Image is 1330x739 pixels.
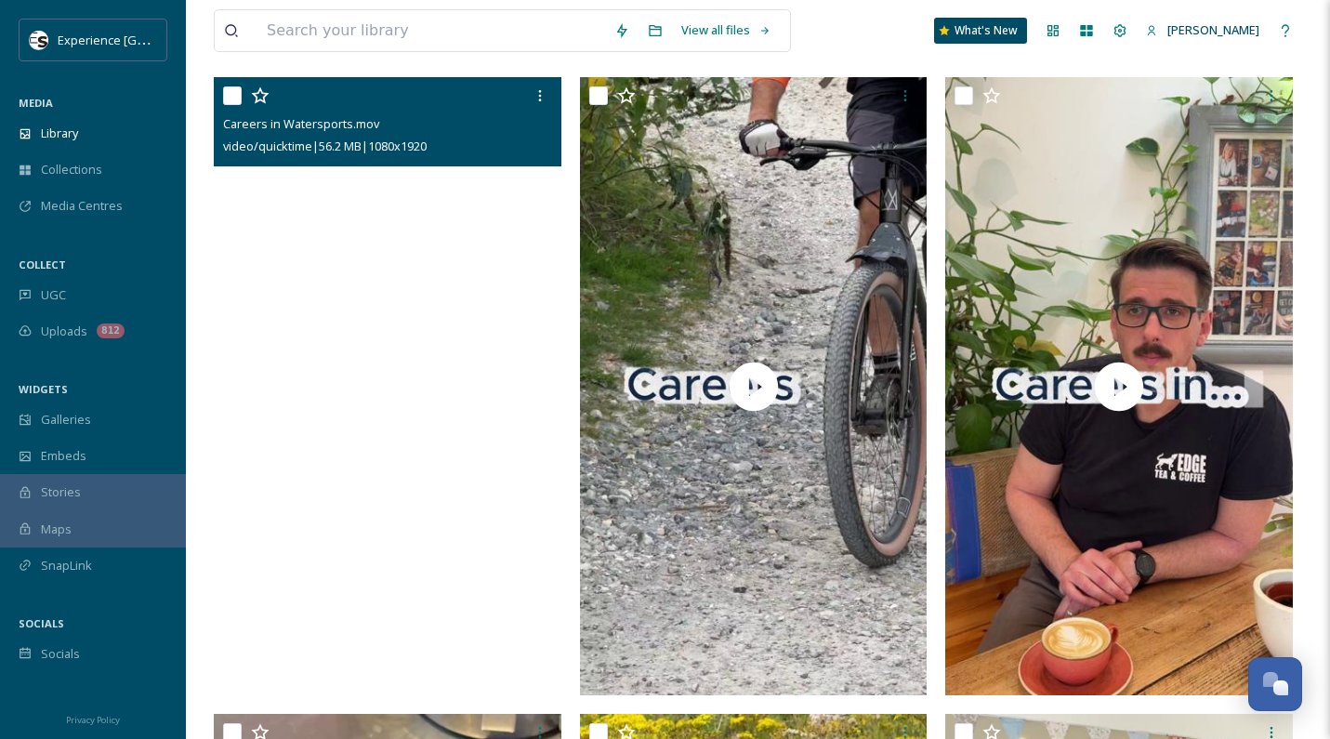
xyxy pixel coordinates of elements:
a: What's New [934,18,1027,44]
a: [PERSON_NAME] [1137,12,1269,48]
span: Privacy Policy [66,714,120,726]
span: Galleries [41,411,91,429]
span: Maps [41,521,72,538]
img: WSCC%20ES%20Socials%20Icon%20-%20Secondary%20-%20Black.jpg [30,31,48,49]
span: Media Centres [41,197,123,215]
span: Experience [GEOGRAPHIC_DATA] [58,31,242,48]
span: MEDIA [19,96,53,110]
video: Careers in Watersports.mov [214,77,561,695]
span: UGC [41,286,66,304]
span: SnapLink [41,557,92,574]
span: Stories [41,483,81,501]
span: Socials [41,645,80,663]
span: [PERSON_NAME] [1167,21,1259,38]
span: WIDGETS [19,382,68,396]
a: View all files [672,12,781,48]
span: SOCIALS [19,616,64,630]
input: Search your library [257,10,605,51]
button: Open Chat [1248,657,1302,711]
span: Embeds [41,447,86,465]
img: thumbnail [580,77,928,695]
a: Privacy Policy [66,707,120,730]
div: 812 [97,323,125,338]
span: Uploads [41,323,87,340]
span: Library [41,125,78,142]
span: Collections [41,161,102,178]
img: thumbnail [945,77,1293,695]
span: COLLECT [19,257,66,271]
span: video/quicktime | 56.2 MB | 1080 x 1920 [223,138,427,154]
span: Careers in Watersports.mov [223,115,379,132]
